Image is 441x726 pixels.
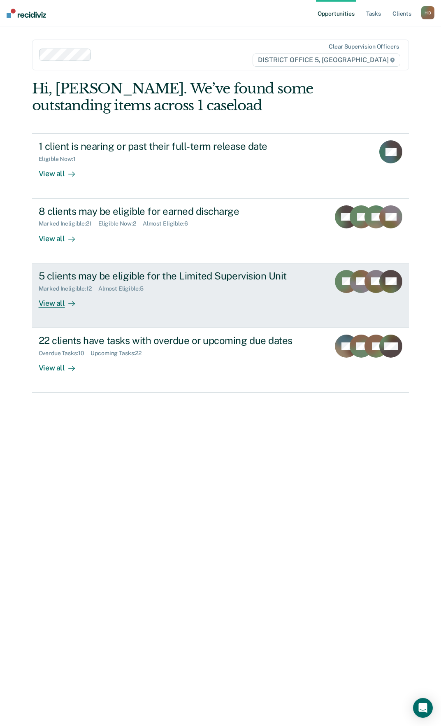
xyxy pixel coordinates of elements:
div: Clear supervision officers [329,43,399,50]
div: Almost Eligible : 5 [98,285,150,292]
div: Hi, [PERSON_NAME]. We’ve found some outstanding items across 1 caseload [32,80,334,114]
a: 22 clients have tasks with overdue or upcoming due datesOverdue Tasks:10Upcoming Tasks:22View all [32,328,409,393]
div: Marked Ineligible : 21 [39,220,98,227]
div: 8 clients may be eligible for earned discharge [39,205,324,217]
div: Open Intercom Messenger [413,698,433,718]
div: 5 clients may be eligible for the Limited Supervision Unit [39,270,324,282]
div: H D [421,6,434,19]
button: HD [421,6,434,19]
div: Almost Eligible : 6 [143,220,195,227]
div: View all [39,292,85,308]
div: 1 client is nearing or past their full-term release date [39,140,327,152]
div: View all [39,227,85,243]
a: 1 client is nearing or past their full-term release dateEligible Now:1View all [32,133,409,198]
a: 8 clients may be eligible for earned dischargeMarked Ineligible:21Eligible Now:2Almost Eligible:6... [32,199,409,263]
img: Recidiviz [7,9,46,18]
a: 5 clients may be eligible for the Limited Supervision UnitMarked Ineligible:12Almost Eligible:5Vi... [32,263,409,328]
div: View all [39,357,85,373]
div: Eligible Now : 1 [39,156,82,163]
div: 22 clients have tasks with overdue or upcoming due dates [39,335,324,347]
div: View all [39,163,85,179]
span: DISTRICT OFFICE 5, [GEOGRAPHIC_DATA] [253,54,400,67]
div: Overdue Tasks : 10 [39,350,91,357]
div: Eligible Now : 2 [98,220,143,227]
div: Upcoming Tasks : 22 [91,350,148,357]
div: Marked Ineligible : 12 [39,285,98,292]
